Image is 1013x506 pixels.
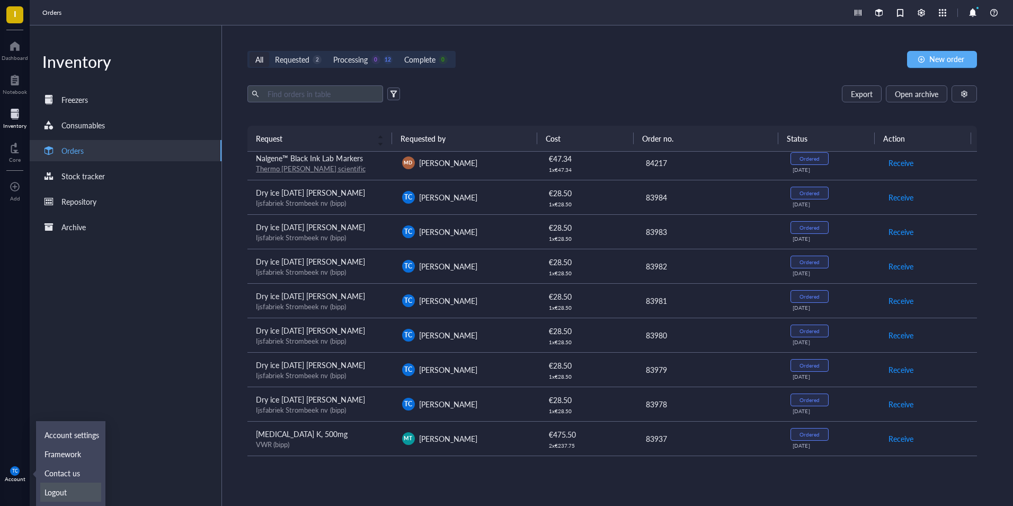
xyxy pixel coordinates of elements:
div: 1 x € 28.50 [549,408,628,414]
div: Ordered [799,259,820,265]
div: 1 x € 28.50 [549,235,628,242]
td: 84217 [636,145,782,180]
td: 83981 [636,283,782,318]
th: Cost [537,126,634,151]
td: 83984 [636,180,782,214]
span: Receive [888,329,913,341]
div: 84217 [646,157,774,169]
span: [PERSON_NAME] [419,261,477,272]
div: € 47.34 [549,153,628,164]
div: Ordered [799,224,820,231]
div: € 475.50 [549,429,628,440]
div: Notebook [3,89,27,95]
div: 1 x € 28.50 [549,339,628,345]
div: Ijsfabriek Strombeek nv (bipp) [256,302,385,311]
div: € 28.50 [549,256,628,268]
div: segmented control [247,51,455,68]
div: € 28.50 [549,394,628,406]
span: [PERSON_NAME] [419,433,477,444]
button: Open archive [886,85,947,102]
span: Receive [888,398,913,410]
div: Ordered [799,431,820,438]
div: 0 [439,55,448,64]
span: Receive [888,364,913,376]
button: Receive [888,292,914,309]
span: Dry ice [DATE] [PERSON_NAME] [256,222,365,232]
div: Inventory [3,123,26,129]
div: € 28.50 [549,187,628,199]
div: € 28.50 [549,360,628,371]
span: TC [12,468,18,474]
div: Ijsfabriek Strombeek nv (bipp) [256,405,385,415]
div: Archive [61,221,86,233]
button: New order [907,51,977,68]
div: Core [9,156,21,163]
div: 0 [371,55,380,64]
div: 83983 [646,226,774,238]
a: Inventory [3,106,26,129]
button: Receive [888,223,914,240]
a: Dashboard [2,38,28,61]
div: Ordered [799,190,820,196]
td: 83978 [636,387,782,421]
div: VWR (bipp) [256,440,385,449]
div: [DATE] [793,304,870,311]
span: New order [929,55,964,63]
span: [PERSON_NAME] [419,158,477,168]
span: [MEDICAL_DATA] K, 500mg [256,429,348,439]
div: Ijsfabriek Strombeek nv (bipp) [256,371,385,380]
td: 83937 [636,421,782,456]
div: 83981 [646,295,774,307]
div: Ordered [799,397,820,403]
div: 83937 [646,433,774,444]
td: 83983 [636,214,782,249]
a: Thermo [PERSON_NAME] scientific [256,163,365,173]
span: [PERSON_NAME] [419,226,477,237]
div: 83982 [646,260,774,272]
div: [DATE] [793,339,870,345]
span: Dry ice [DATE] [PERSON_NAME] [256,256,365,267]
span: TC [404,365,412,374]
div: Ordered [799,155,820,162]
button: Receive [888,189,914,206]
a: Notebook [3,72,27,95]
span: MD [404,159,412,167]
span: Dry ice [DATE] [PERSON_NAME] [256,187,365,198]
div: Complete [404,54,436,65]
span: Receive [888,433,913,444]
a: Core [9,139,21,163]
div: 1 x € 28.50 [549,304,628,311]
div: 1 x € 28.50 [549,201,628,207]
div: € 28.50 [549,325,628,337]
div: 83984 [646,191,774,203]
div: [DATE] [793,373,870,380]
th: Requested by [392,126,537,151]
span: Dry ice [DATE] [PERSON_NAME] [256,325,365,336]
span: Receive [888,260,913,272]
span: MT [404,434,412,442]
a: Framework [40,444,101,464]
div: Add [10,195,20,202]
div: Inventory [30,51,221,72]
span: Receive [888,191,913,203]
button: Receive [888,327,914,344]
div: Freezers [61,94,88,106]
div: Ijsfabriek Strombeek nv (bipp) [256,267,385,277]
span: [PERSON_NAME] [419,399,477,409]
a: Archive [30,216,221,238]
th: Action [875,126,971,151]
span: TC [404,296,412,306]
div: 1 x € 28.50 [549,270,628,276]
a: Repository [30,191,221,212]
span: Receive [888,295,913,307]
button: Receive [888,361,914,378]
div: 12 [384,55,393,64]
td: 83980 [636,318,782,352]
div: 2 [313,55,322,64]
div: Repository [61,196,96,207]
div: 83979 [646,364,774,376]
div: Ijsfabriek Strombeek nv (bipp) [256,233,385,242]
span: [PERSON_NAME] [419,364,477,375]
span: Request [256,133,371,144]
span: TC [404,330,412,340]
